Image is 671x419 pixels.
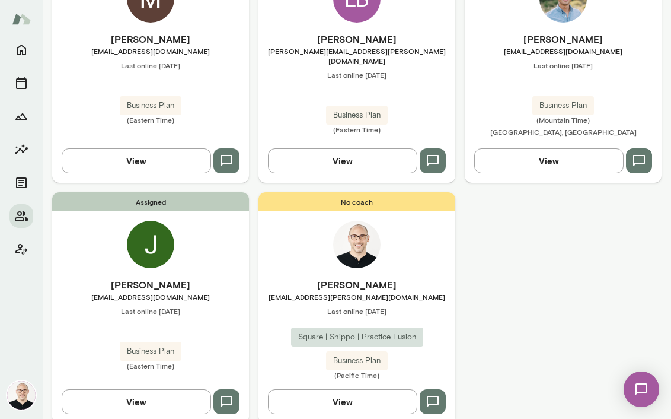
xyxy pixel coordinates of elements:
h6: [PERSON_NAME] [258,278,455,292]
span: Business Plan [326,355,388,367]
span: Last online [DATE] [258,70,455,80]
button: Documents [9,171,33,195]
span: [EMAIL_ADDRESS][DOMAIN_NAME] [52,46,249,56]
span: (Mountain Time) [465,115,662,125]
button: Members [9,204,33,228]
img: Michael Wilson [333,221,381,268]
span: (Eastern Time) [52,361,249,370]
span: Last online [DATE] [52,61,249,70]
img: Michael Wilson [7,381,36,410]
button: View [474,148,624,173]
button: Growth Plan [9,104,33,128]
h6: [PERSON_NAME] [258,32,455,46]
span: Business Plan [326,109,388,121]
img: Justin Freimann [127,221,174,268]
span: No coach [258,192,455,211]
span: [EMAIL_ADDRESS][DOMAIN_NAME] [465,46,662,56]
span: Last online [DATE] [52,306,249,316]
span: [EMAIL_ADDRESS][DOMAIN_NAME] [52,292,249,301]
button: View [268,389,417,414]
span: [PERSON_NAME][EMAIL_ADDRESS][PERSON_NAME][DOMAIN_NAME] [258,46,455,65]
span: (Eastern Time) [52,115,249,125]
span: Last online [DATE] [258,306,455,316]
button: View [62,389,211,414]
span: Business Plan [120,345,181,357]
button: Home [9,38,33,62]
span: (Eastern Time) [258,125,455,134]
span: [GEOGRAPHIC_DATA], [GEOGRAPHIC_DATA] [490,128,637,136]
span: Square | Shippo | Practice Fusion [291,331,423,343]
h6: [PERSON_NAME] [52,278,249,292]
span: Last online [DATE] [465,61,662,70]
h6: [PERSON_NAME] [52,32,249,46]
button: View [62,148,211,173]
button: Insights [9,138,33,161]
span: Assigned [52,192,249,211]
h6: [PERSON_NAME] [465,32,662,46]
img: Mento [12,8,31,30]
span: Business Plan [532,100,594,112]
button: Sessions [9,71,33,95]
span: [EMAIL_ADDRESS][PERSON_NAME][DOMAIN_NAME] [258,292,455,301]
button: Client app [9,237,33,261]
span: Business Plan [120,100,181,112]
button: View [268,148,417,173]
span: (Pacific Time) [258,370,455,380]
